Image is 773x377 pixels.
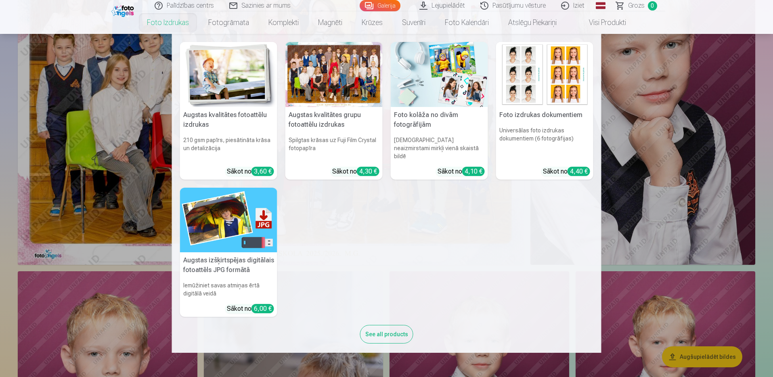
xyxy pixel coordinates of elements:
[180,188,277,253] img: Augstas izšķirtspējas digitālais fotoattēls JPG formātā
[391,42,488,107] img: Foto kolāža no divām fotogrāfijām
[496,123,593,163] h6: Universālas foto izdrukas dokumentiem (6 fotogrāfijas)
[566,11,636,34] a: Visi produkti
[648,1,657,10] span: 0
[137,11,199,34] a: Foto izdrukas
[180,188,277,317] a: Augstas izšķirtspējas digitālais fotoattēls JPG formātāAugstas izšķirtspējas digitālais fotoattēl...
[111,3,136,17] img: /fa1
[496,107,593,123] h5: Foto izdrukas dokumentiem
[199,11,259,34] a: Fotogrāmata
[180,107,277,133] h5: Augstas kvalitātes fotoattēlu izdrukas
[438,167,485,176] div: Sākot no
[543,167,590,176] div: Sākot no
[180,42,277,180] a: Augstas kvalitātes fotoattēlu izdrukasAugstas kvalitātes fotoattēlu izdrukas210 gsm papīrs, piesā...
[180,42,277,107] img: Augstas kvalitātes fotoattēlu izdrukas
[435,11,499,34] a: Foto kalendāri
[360,329,413,338] a: See all products
[496,42,593,180] a: Foto izdrukas dokumentiemFoto izdrukas dokumentiemUniversālas foto izdrukas dokumentiem (6 fotogr...
[259,11,308,34] a: Komplekti
[227,167,274,176] div: Sākot no
[332,167,379,176] div: Sākot no
[308,11,352,34] a: Magnēti
[180,133,277,163] h6: 210 gsm papīrs, piesātināta krāsa un detalizācija
[251,304,274,313] div: 6,00 €
[180,278,277,301] h6: Iemūžiniet savas atmiņas ērtā digitālā veidā
[391,42,488,180] a: Foto kolāža no divām fotogrāfijāmFoto kolāža no divām fotogrāfijām[DEMOGRAPHIC_DATA] neaizmirstam...
[227,304,274,314] div: Sākot no
[568,167,590,176] div: 4,40 €
[628,1,645,10] span: Grozs
[285,133,383,163] h6: Spilgtas krāsas uz Fuji Film Crystal fotopapīra
[391,133,488,163] h6: [DEMOGRAPHIC_DATA] neaizmirstami mirkļi vienā skaistā bildē
[357,167,379,176] div: 4,30 €
[180,252,277,278] h5: Augstas izšķirtspējas digitālais fotoattēls JPG formātā
[462,167,485,176] div: 4,10 €
[352,11,392,34] a: Krūzes
[496,42,593,107] img: Foto izdrukas dokumentiem
[392,11,435,34] a: Suvenīri
[285,42,383,180] a: Augstas kvalitātes grupu fotoattēlu izdrukasSpilgtas krāsas uz Fuji Film Crystal fotopapīraSākot ...
[499,11,566,34] a: Atslēgu piekariņi
[251,167,274,176] div: 3,60 €
[360,325,413,343] div: See all products
[391,107,488,133] h5: Foto kolāža no divām fotogrāfijām
[285,107,383,133] h5: Augstas kvalitātes grupu fotoattēlu izdrukas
